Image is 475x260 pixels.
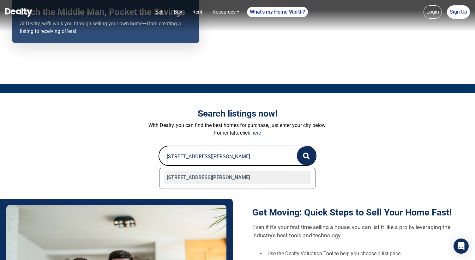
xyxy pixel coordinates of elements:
a: here [251,130,261,136]
h3: Search listings now! [62,108,413,119]
h1: Get Moving: Quick Steps to Sell Your Home Fast! [252,207,465,218]
a: Sign Up [447,5,470,19]
a: What's my Home Worth? [247,7,308,17]
div: [STREET_ADDRESS][PERSON_NAME] [164,171,311,184]
a: Buy [171,6,185,18]
a: Rent [190,6,205,18]
img: Dealty - Buy, Sell & Rent Homes [5,8,32,17]
input: Search by city... [159,146,284,166]
li: Use the Dealty Valuation Tool to help you choose a list price [260,247,465,260]
p: With Dealty, you can find the best homes for purchase, just enter your city below. [62,122,413,129]
div: Open Intercom Messenger [454,239,469,254]
p: For rentals, click [62,129,413,137]
p: Even if it's your first time selling a house, you can list it like a pro by leveraging the indust... [252,223,465,240]
a: Resources [210,6,242,18]
a: Login [424,5,442,19]
a: Sell [153,6,166,18]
